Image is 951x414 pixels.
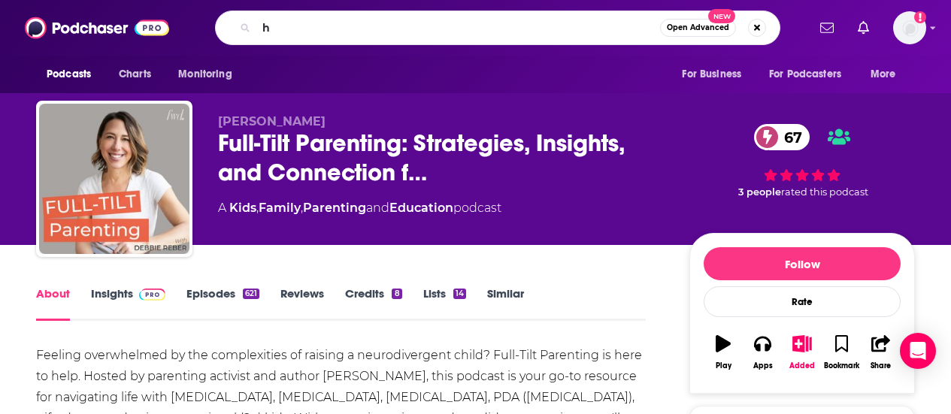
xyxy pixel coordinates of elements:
[280,286,324,321] a: Reviews
[109,60,160,89] a: Charts
[716,361,731,370] div: Play
[119,64,151,85] span: Charts
[667,24,729,32] span: Open Advanced
[822,325,861,379] button: Bookmark
[215,11,780,45] div: Search podcasts, credits, & more...
[25,14,169,42] img: Podchaser - Follow, Share and Rate Podcasts
[708,9,735,23] span: New
[759,60,863,89] button: open menu
[893,11,926,44] img: User Profile
[168,60,251,89] button: open menu
[39,104,189,254] img: Full-Tilt Parenting: Strategies, Insights, and Connection for Parents Raising Neurodivergent Chil...
[303,201,366,215] a: Parenting
[91,286,165,321] a: InsightsPodchaser Pro
[660,19,736,37] button: Open AdvancedNew
[900,333,936,369] div: Open Intercom Messenger
[256,16,660,40] input: Search podcasts, credits, & more...
[259,201,301,215] a: Family
[914,11,926,23] svg: Add a profile image
[423,286,466,321] a: Lists14
[783,325,822,379] button: Added
[704,286,901,317] div: Rate
[36,286,70,321] a: About
[743,325,782,379] button: Apps
[862,325,901,379] button: Share
[392,289,401,299] div: 8
[453,289,466,299] div: 14
[345,286,401,321] a: Credits8
[389,201,453,215] a: Education
[256,201,259,215] span: ,
[852,15,875,41] a: Show notifications dropdown
[139,289,165,301] img: Podchaser Pro
[366,201,389,215] span: and
[753,361,773,370] div: Apps
[671,60,760,89] button: open menu
[893,11,926,44] button: Show profile menu
[781,186,868,198] span: rated this podcast
[301,201,303,215] span: ,
[47,64,91,85] span: Podcasts
[814,15,840,41] a: Show notifications dropdown
[218,199,501,217] div: A podcast
[704,325,743,379] button: Play
[871,64,896,85] span: More
[871,361,891,370] div: Share
[186,286,259,321] a: Episodes621
[754,124,810,150] a: 67
[36,60,111,89] button: open menu
[769,124,810,150] span: 67
[704,247,901,280] button: Follow
[229,201,256,215] a: Kids
[738,186,781,198] span: 3 people
[243,289,259,299] div: 621
[218,114,326,128] span: [PERSON_NAME]
[178,64,232,85] span: Monitoring
[487,286,524,321] a: Similar
[689,114,915,207] div: 67 3 peoplerated this podcast
[893,11,926,44] span: Logged in as tfnewsroom
[682,64,741,85] span: For Business
[789,361,815,370] div: Added
[860,60,915,89] button: open menu
[769,64,841,85] span: For Podcasters
[824,361,859,370] div: Bookmark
